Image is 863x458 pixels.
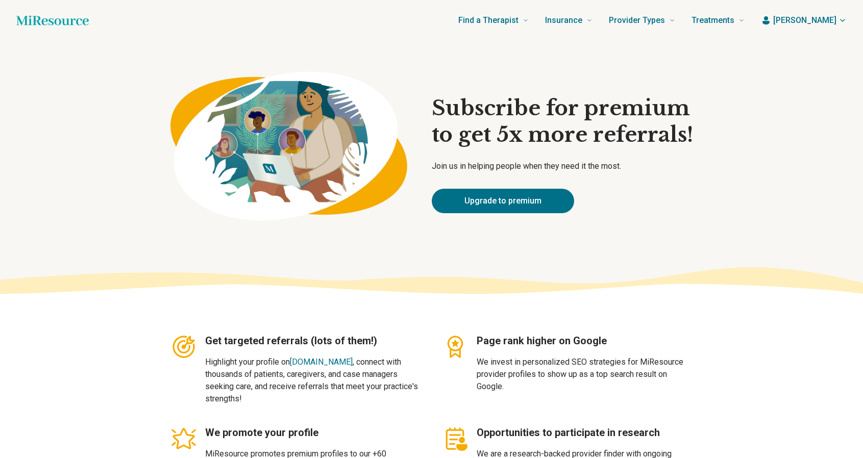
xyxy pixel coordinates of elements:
[692,13,734,28] span: Treatments
[205,334,422,348] h3: Get targeted referrals (lots of them!)
[477,425,693,440] h3: Opportunities to participate in research
[205,356,422,405] p: Highlight your profile on , connect with thousands of patients, caregivers, and case managers see...
[609,13,665,28] span: Provider Types
[432,160,693,172] p: Join us in helping people when they need it the most.
[773,14,836,27] span: [PERSON_NAME]
[477,334,693,348] h3: Page rank higher on Google
[761,14,847,27] button: [PERSON_NAME]
[458,13,519,28] span: Find a Therapist
[545,13,582,28] span: Insurance
[432,189,574,213] a: Upgrade to premium
[205,425,422,440] h3: We promote your profile
[432,95,693,148] h1: Subscribe for premium to get 5x more referrals!
[477,356,693,393] p: We invest in personalized SEO strategies for MiResource provider profiles to show up as a top sea...
[290,357,353,367] a: [DOMAIN_NAME]
[16,10,89,31] a: Home page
